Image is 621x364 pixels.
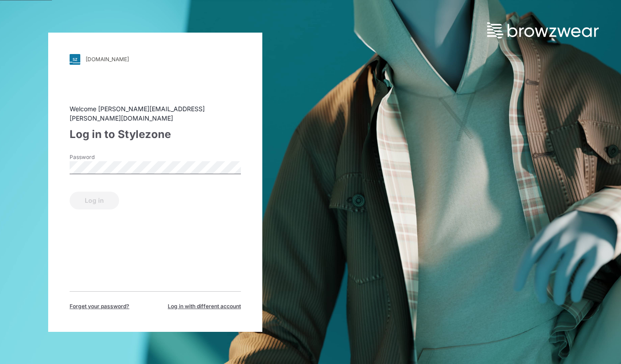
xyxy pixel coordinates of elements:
img: browzwear-logo.73288ffb.svg [487,22,599,38]
div: Log in to Stylezone [70,126,241,142]
span: Log in with different account [168,302,241,310]
div: [DOMAIN_NAME] [86,56,129,63]
div: Welcome [PERSON_NAME][EMAIL_ADDRESS][PERSON_NAME][DOMAIN_NAME] [70,104,241,123]
a: [DOMAIN_NAME] [70,54,241,65]
label: Password [70,153,132,161]
img: svg+xml;base64,PHN2ZyB3aWR0aD0iMjgiIGhlaWdodD0iMjgiIHZpZXdCb3g9IjAgMCAyOCAyOCIgZmlsbD0ibm9uZSIgeG... [70,54,80,65]
span: Forget your password? [70,302,129,310]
